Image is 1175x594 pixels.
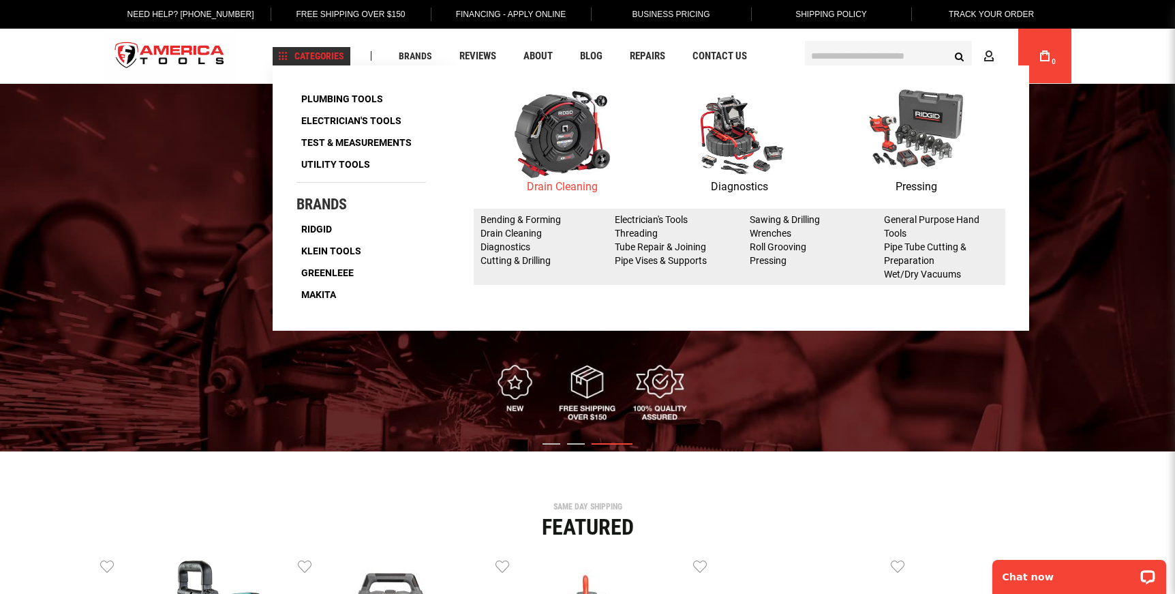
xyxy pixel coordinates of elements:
[692,51,747,61] span: Contact Us
[615,214,688,225] a: Electrician's Tools
[580,51,602,61] span: Blog
[474,178,651,196] p: Drain Cleaning
[296,220,337,239] a: Ridgid
[301,138,412,147] span: Test & Measurements
[795,10,867,19] span: Shipping Policy
[301,246,361,256] span: Klein Tools
[523,51,553,61] span: About
[750,214,820,225] a: Sawing & Drilling
[301,94,383,104] span: Plumbing Tools
[296,263,358,282] a: Greenleee
[884,214,979,239] a: General Purpose Hand Tools
[884,241,966,266] a: Pipe Tube Cutting & Preparation
[480,214,561,225] a: Bending & Forming
[301,290,336,299] span: Makita
[296,241,366,261] a: Klein Tools
[393,47,438,65] a: Brands
[279,51,344,61] span: Categories
[651,178,828,196] p: Diagnostics
[828,89,1005,196] a: Pressing
[946,43,972,69] button: Search
[624,47,671,65] a: Repairs
[301,116,401,125] span: Electrician's Tools
[828,178,1005,196] p: Pressing
[296,133,416,152] a: Test & Measurements
[474,89,651,196] a: Drain Cleaning
[296,285,341,304] a: Makita
[104,31,236,82] a: store logo
[480,241,530,252] a: Diagnostics
[296,111,406,130] a: Electrician's Tools
[1052,58,1056,65] span: 0
[480,228,542,239] a: Drain Cleaning
[884,269,961,280] a: Wet/Dry Vacuums
[296,89,388,108] a: Plumbing Tools
[459,51,496,61] span: Reviews
[100,516,1075,538] div: Featured
[615,255,707,266] a: Pipe Vises & Supports
[983,551,1175,594] iframe: LiveChat chat widget
[273,47,350,65] a: Categories
[615,241,706,252] a: Tube Repair & Joining
[480,255,551,266] a: Cutting & Drilling
[301,224,332,234] span: Ridgid
[574,47,609,65] a: Blog
[1032,29,1058,83] a: 0
[453,47,502,65] a: Reviews
[296,196,426,213] h4: Brands
[750,255,787,266] a: Pressing
[301,160,370,169] span: Utility Tools
[517,47,559,65] a: About
[686,47,753,65] a: Contact Us
[104,31,236,82] img: America Tools
[651,89,828,196] a: Diagnostics
[100,503,1075,511] div: SAME DAY SHIPPING
[750,241,806,252] a: Roll Grooving
[615,228,658,239] a: Threading
[750,228,791,239] a: Wrenches
[630,51,665,61] span: Repairs
[301,268,354,278] span: Greenleee
[296,155,375,174] a: Utility Tools
[399,51,432,61] span: Brands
